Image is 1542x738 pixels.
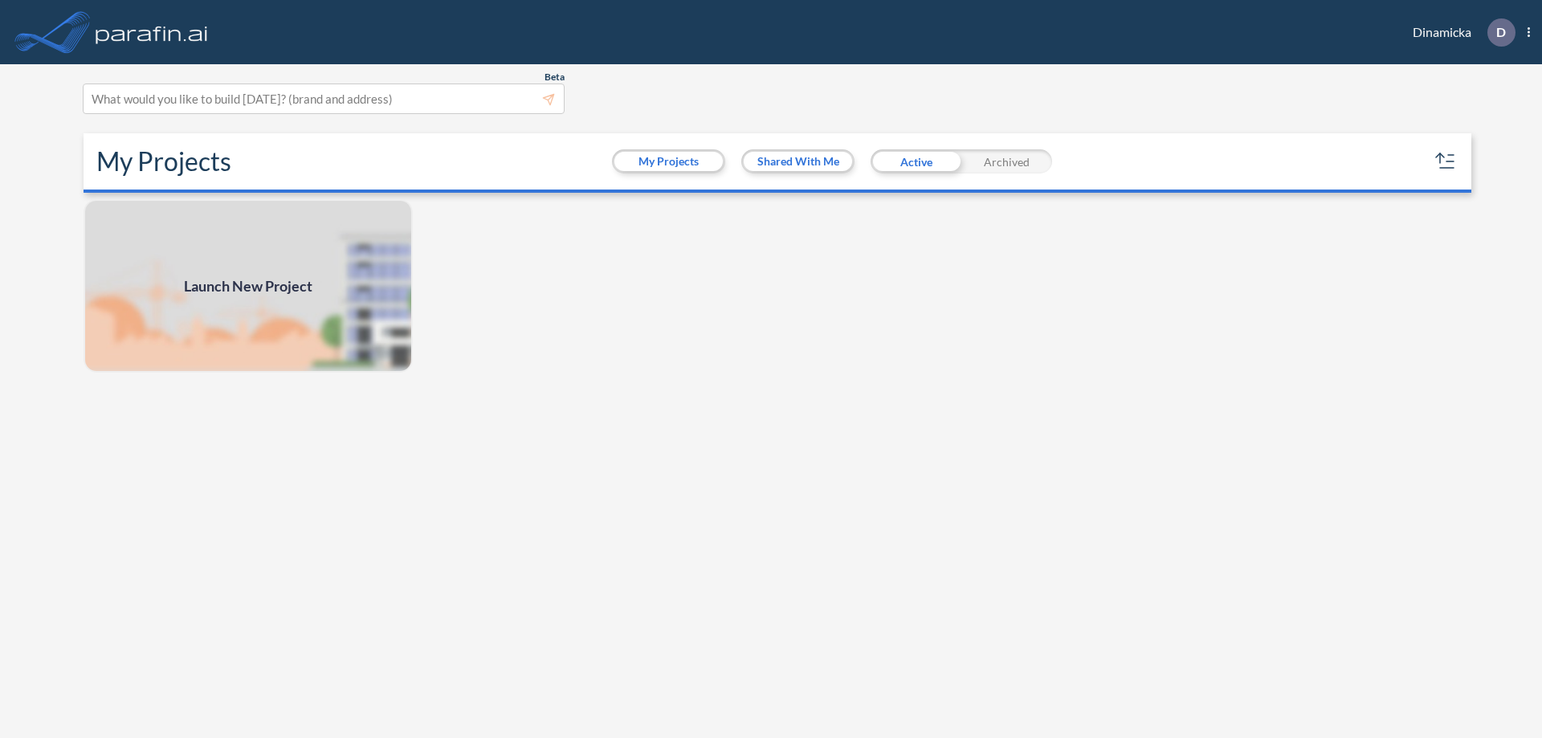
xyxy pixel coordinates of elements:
[871,149,961,173] div: Active
[92,16,211,48] img: logo
[84,199,413,373] a: Launch New Project
[614,152,723,171] button: My Projects
[84,199,413,373] img: add
[1496,25,1506,39] p: D
[744,152,852,171] button: Shared With Me
[1433,149,1458,174] button: sort
[184,275,312,297] span: Launch New Project
[545,71,565,84] span: Beta
[961,149,1052,173] div: Archived
[1389,18,1530,47] div: Dinamicka
[96,146,231,177] h2: My Projects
